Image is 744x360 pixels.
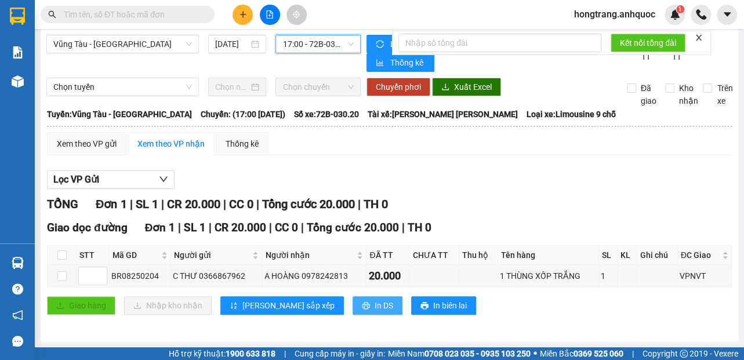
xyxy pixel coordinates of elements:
span: Xuất Excel [454,81,492,93]
span: notification [12,310,23,321]
div: Thống kê [226,137,259,150]
button: Chuyển phơi [366,78,430,96]
span: Cung cấp máy in - giấy in: [295,347,385,360]
span: bar-chart [376,59,386,68]
span: Loại xe: Limousine 9 chỗ [527,108,616,121]
span: Chọn chuyến [282,78,354,96]
span: message [12,336,23,347]
span: ĐC Giao [681,249,720,261]
span: Đơn 1 [145,221,176,234]
th: Ghi chú [637,246,677,265]
span: | [269,221,272,234]
span: Gửi: [10,11,28,23]
span: In DS [375,299,393,312]
span: | [401,221,404,234]
span: Tài xế: [PERSON_NAME] [PERSON_NAME] [368,108,518,121]
button: printerIn DS [353,296,402,315]
button: Lọc VP Gửi [47,170,175,189]
span: Lọc VP Gửi [53,172,99,187]
img: solution-icon [12,46,24,59]
span: ⚪️ [533,351,537,356]
span: 1 [678,5,682,13]
td: BR08250204 [110,265,171,288]
span: printer [362,301,370,311]
span: TỔNG [47,197,78,211]
span: Tổng cước 20.000 [262,197,354,211]
strong: 1900 633 818 [226,349,275,358]
input: Tìm tên, số ĐT hoặc mã đơn [64,8,201,21]
span: [PERSON_NAME] sắp xếp [242,299,335,312]
img: warehouse-icon [12,257,24,269]
span: SL 1 [184,221,206,234]
span: Đơn 1 [96,197,126,211]
th: ĐÃ TT [366,246,409,265]
span: CR 20.000 [215,221,266,234]
div: 1 [601,270,615,282]
span: search [48,10,56,19]
button: plus [233,5,253,25]
th: STT [77,246,110,265]
span: TH 0 [407,221,431,234]
span: Người gửi [174,249,250,261]
span: CC 0 [228,197,253,211]
span: VPNVT [128,82,183,102]
span: sort-ascending [230,301,238,311]
span: | [284,347,286,360]
span: Miền Bắc [540,347,623,360]
span: aim [292,10,300,19]
div: 0978242813 [111,66,204,82]
span: file-add [266,10,274,19]
th: Thu hộ [459,246,498,265]
span: Kết nối tổng đài [620,37,676,49]
button: Kết nối tổng đài [611,34,685,52]
span: Nhận: [111,11,139,23]
button: caret-down [717,5,737,25]
input: Nhập số tổng đài [398,34,601,52]
span: TH 0 [363,197,387,211]
th: Tên hàng [498,246,599,265]
div: 1 THÙNG XỐP TRẮNG [500,270,597,282]
img: phone-icon [696,9,706,20]
span: Đã giao [636,82,661,107]
div: 0366867962 [10,66,103,82]
span: SL 1 [135,197,158,211]
div: VP 184 [PERSON_NAME] - HCM [111,10,204,52]
span: Chọn tuyến [53,78,192,96]
strong: 0369 525 060 [574,349,623,358]
span: close [695,34,703,42]
div: VP 36 [PERSON_NAME] - Bà Rịa [10,10,103,52]
span: | [178,221,181,234]
span: Miền Nam [388,347,531,360]
img: logo-vxr [10,8,25,25]
span: Thống kê [390,56,425,69]
span: | [301,221,304,234]
button: downloadNhập kho nhận [124,296,212,315]
span: Người nhận [265,249,354,261]
div: BR08250204 [111,270,169,282]
button: printerIn biên lai [411,296,476,315]
button: file-add [260,5,280,25]
span: down [159,174,168,184]
span: | [129,197,132,211]
span: | [223,197,226,211]
span: Kho nhận [674,82,703,107]
span: Chuyến: (17:00 [DATE]) [201,108,285,121]
img: icon-new-feature [670,9,680,20]
span: copyright [680,350,688,358]
span: Tổng cước 20.000 [307,221,398,234]
span: Giao dọc đường [47,221,128,234]
span: download [441,83,449,92]
div: Xem theo VP nhận [137,137,205,150]
span: 17:00 - 72B-030.20 [282,35,354,53]
img: warehouse-icon [12,75,24,88]
div: 20.000 [368,268,407,284]
button: bar-chartThống kê [366,53,434,72]
div: C THƯ [10,52,103,66]
span: | [357,197,360,211]
span: | [209,221,212,234]
span: plus [239,10,247,19]
button: sort-ascending[PERSON_NAME] sắp xếp [220,296,344,315]
button: aim [286,5,307,25]
input: Chọn ngày [215,81,249,93]
span: Số xe: 72B-030.20 [294,108,359,121]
